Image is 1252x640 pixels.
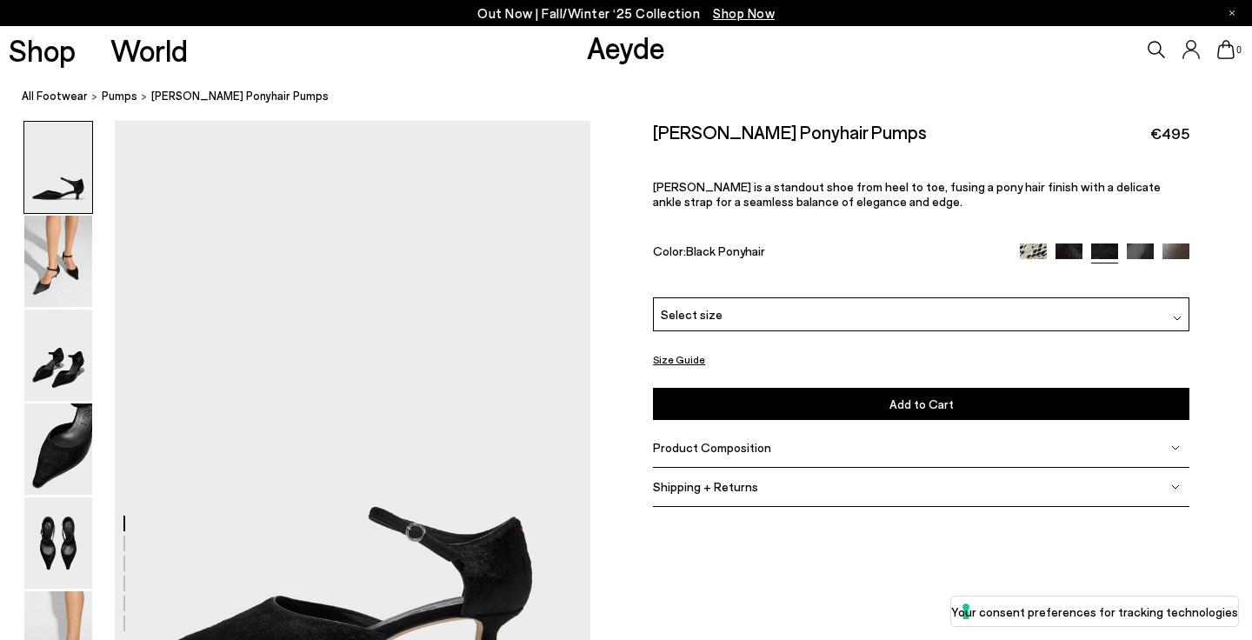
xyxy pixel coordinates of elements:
[151,87,329,105] span: [PERSON_NAME] Ponyhair Pumps
[1171,483,1180,491] img: svg%3E
[24,310,92,401] img: Tillie Ponyhair Pumps - Image 3
[24,122,92,213] img: Tillie Ponyhair Pumps - Image 1
[102,89,137,103] span: pumps
[102,87,137,105] a: pumps
[22,87,88,105] a: All Footwear
[951,603,1238,621] label: Your consent preferences for tracking technologies
[587,29,665,65] a: Aeyde
[889,397,954,411] span: Add to Cart
[653,349,705,370] button: Size Guide
[24,403,92,495] img: Tillie Ponyhair Pumps - Image 4
[1235,45,1243,55] span: 0
[1171,443,1180,452] img: svg%3E
[1173,314,1182,323] img: svg%3E
[9,35,76,65] a: Shop
[686,243,765,258] span: Black Ponyhair
[653,479,758,494] span: Shipping + Returns
[661,305,723,323] span: Select size
[653,121,927,143] h2: [PERSON_NAME] Ponyhair Pumps
[653,243,1002,263] div: Color:
[24,216,92,307] img: Tillie Ponyhair Pumps - Image 2
[24,497,92,589] img: Tillie Ponyhair Pumps - Image 5
[653,179,1189,209] p: [PERSON_NAME] is a standout shoe from heel to toe, fusing a pony hair finish with a delicate ankl...
[1217,40,1235,59] a: 0
[1150,123,1189,144] span: €495
[951,597,1238,626] button: Your consent preferences for tracking technologies
[653,388,1189,420] button: Add to Cart
[110,35,188,65] a: World
[653,440,771,455] span: Product Composition
[22,73,1252,121] nav: breadcrumb
[713,5,775,21] span: Navigate to /collections/new-in
[477,3,775,24] p: Out Now | Fall/Winter ‘25 Collection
